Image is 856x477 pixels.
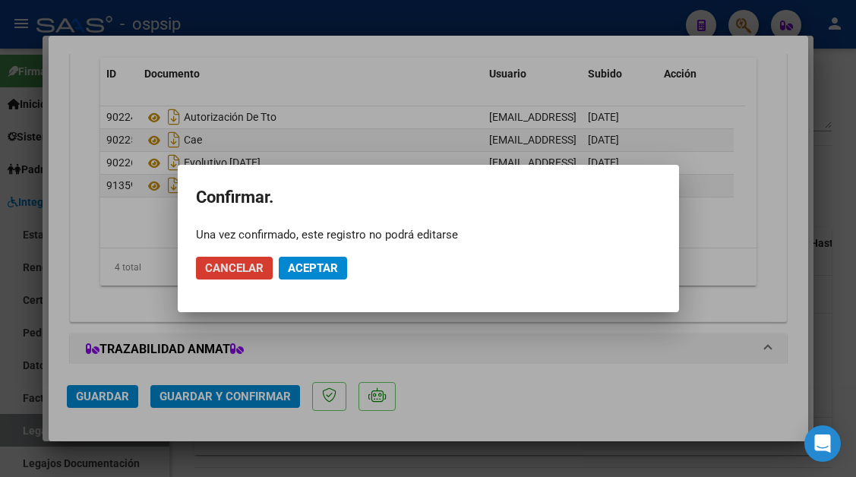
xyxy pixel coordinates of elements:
h2: Confirmar. [196,183,661,212]
button: Cancelar [196,257,273,280]
button: Aceptar [279,257,347,280]
span: Aceptar [288,261,338,275]
div: Una vez confirmado, este registro no podrá editarse [196,227,661,242]
div: Open Intercom Messenger [804,425,841,462]
span: Cancelar [205,261,264,275]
